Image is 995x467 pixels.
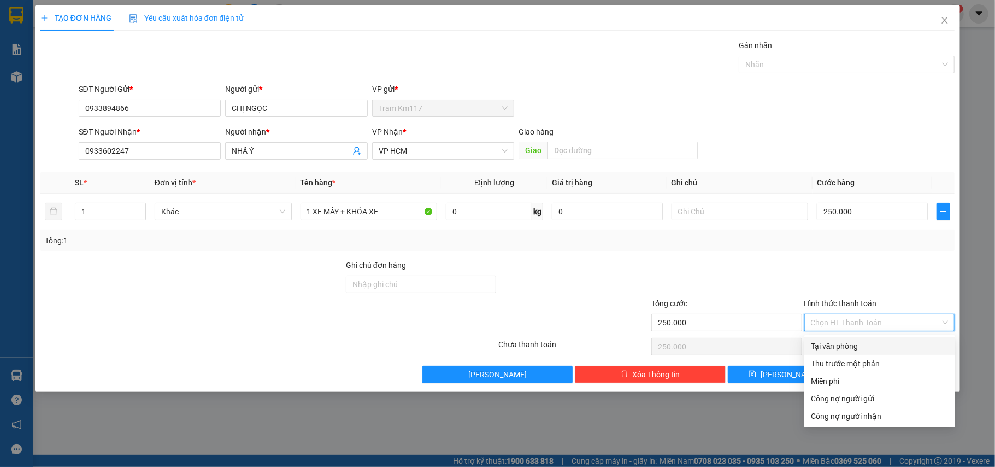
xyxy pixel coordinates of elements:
div: Cước gửi hàng sẽ được ghi vào công nợ của người nhận [804,407,955,425]
span: Định lượng [475,178,514,187]
label: Ghi chú đơn hàng [346,261,406,270]
div: Tại văn phòng [811,340,949,352]
span: plus [937,207,950,216]
strong: (NHÀ XE [GEOGRAPHIC_DATA]) [48,20,151,28]
span: VP HCM [108,45,131,51]
span: Khác [161,203,285,220]
div: Công nợ người nhận [811,410,949,422]
input: Ghi chú đơn hàng [346,276,497,293]
span: SL [75,178,84,187]
button: Close [929,5,960,36]
div: Thu trước một phần [811,358,949,370]
div: VP gửi [372,83,515,95]
span: [STREET_ADDRESS] [4,68,63,74]
div: SĐT Người Nhận [79,126,221,138]
span: Xóa Thông tin [633,369,680,381]
span: close [940,16,949,25]
div: Chưa thanh toán [497,338,650,358]
span: Tên hàng [301,178,336,187]
strong: HCM - ĐỊNH QUÁN - PHƯƠNG LÂM [51,30,148,37]
span: save [749,370,756,379]
img: logo [7,8,34,35]
div: Người nhận [225,126,368,138]
div: Người gửi [225,83,368,95]
input: VD: Bàn, Ghế [301,203,438,220]
button: [PERSON_NAME] [422,366,573,383]
div: Tổng: 1 [45,235,385,247]
span: delete [621,370,628,379]
button: save[PERSON_NAME] [728,366,840,383]
span: Cước hàng [817,178,855,187]
span: VP Nhận [372,127,403,136]
span: Số 170 [PERSON_NAME], P8, Q11, [GEOGRAPHIC_DATA][PERSON_NAME] [83,58,154,85]
img: icon [129,14,138,23]
input: Ghi Chú [672,203,809,220]
input: Dọc đường [547,142,698,159]
span: Yêu cầu xuất hóa đơn điện tử [129,14,244,22]
span: plus [40,14,48,22]
div: Miễn phí [811,375,949,387]
span: Đơn vị tính [155,178,196,187]
button: deleteXóa Thông tin [575,366,726,383]
span: Trạm Km117 [379,100,508,116]
button: plus [937,203,951,220]
span: TẠO ĐƠN HÀNG [40,14,111,22]
th: Ghi chú [667,172,813,194]
strong: NHÀ XE THUẬN HƯƠNG [42,6,156,18]
div: SĐT Người Gửi [79,83,221,95]
div: Cước gửi hàng sẽ được ghi vào công nợ của người gửi [804,390,955,407]
label: Gán nhãn [739,41,772,50]
span: [PERSON_NAME] [468,369,527,381]
span: VP HCM [379,143,508,159]
span: Giao hàng [519,127,554,136]
span: VP Gửi: [4,45,25,51]
span: [PERSON_NAME] [761,369,819,381]
span: Trạm Km117 [25,45,60,51]
button: delete [45,203,62,220]
span: user-add [352,147,361,155]
div: Công nợ người gửi [811,393,949,405]
span: Giao [519,142,547,159]
span: kg [532,203,543,220]
input: 0 [552,203,662,220]
span: VP Nhận: [83,45,109,51]
span: Giá trị hàng [552,178,592,187]
span: Tổng cước [651,299,687,308]
label: Hình thức thanh toán [804,299,877,308]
